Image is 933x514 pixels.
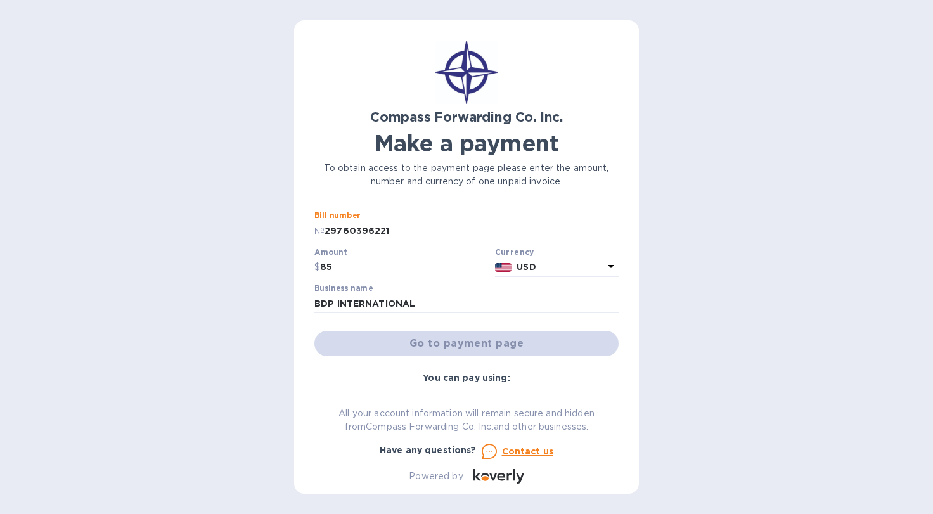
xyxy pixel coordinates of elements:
[314,212,360,220] label: Bill number
[370,109,563,125] b: Compass Forwarding Co. Inc.
[314,248,347,256] label: Amount
[314,407,619,434] p: All your account information will remain secure and hidden from Compass Forwarding Co. Inc. and o...
[380,445,477,455] b: Have any questions?
[314,130,619,157] h1: Make a payment
[314,294,619,313] input: Enter business name
[314,224,325,238] p: №
[502,446,554,456] u: Contact us
[409,470,463,483] p: Powered by
[314,260,320,274] p: $
[314,162,619,188] p: To obtain access to the payment page please enter the amount, number and currency of one unpaid i...
[495,263,512,272] img: USD
[314,285,373,293] label: Business name
[325,221,619,240] input: Enter bill number
[495,247,534,257] b: Currency
[517,262,536,272] b: USD
[423,373,510,383] b: You can pay using:
[320,258,490,277] input: 0.00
